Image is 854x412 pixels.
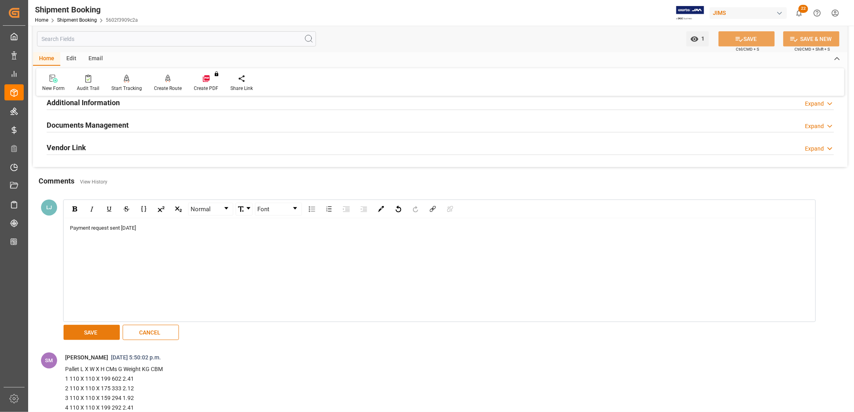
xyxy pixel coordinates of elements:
p: 1 110 X 110 X 199 602 2.41 [65,374,803,384]
div: rdw-dropdown [255,203,302,216]
span: 22 [799,5,808,13]
div: rdw-history-control [390,203,424,216]
div: Unordered [305,203,319,215]
div: Create Route [154,85,182,92]
div: Bold [68,203,82,215]
button: JIMS [710,5,790,20]
a: Font [255,203,302,215]
button: SAVE [719,31,775,47]
div: Indent [339,203,353,215]
p: Pallet L X W X H CMs G Weight KG CBM [65,365,803,374]
div: Outdent [357,203,371,215]
div: rdw-editor [70,224,809,232]
button: SAVE [64,325,120,340]
div: Undo [391,203,405,215]
span: [DATE] 5:50:02 p.m. [108,354,164,361]
div: Link [426,203,440,215]
span: SM [45,357,53,363]
div: Home [33,52,60,66]
a: View History [80,179,107,185]
div: Subscript [171,203,185,215]
span: Payment request sent [DATE] [70,225,136,231]
button: open menu [686,31,709,47]
div: rdw-font-size-control [234,203,254,216]
div: Email [82,52,109,66]
div: New Form [42,85,65,92]
div: rdw-list-control [303,203,372,216]
button: show 22 new notifications [790,4,808,22]
div: rdw-dropdown [236,203,253,216]
div: Italic [85,203,99,215]
a: Home [35,17,48,23]
div: Redo [409,203,423,215]
a: Shipment Booking [57,17,97,23]
span: Font [257,205,269,214]
div: rdw-inline-control [66,203,187,216]
div: Share Link [230,85,253,92]
div: Expand [805,145,824,153]
div: JIMS [710,7,787,19]
div: rdw-wrapper [64,200,815,322]
div: Ordered [322,203,336,215]
button: Help Center [808,4,826,22]
div: Expand [805,100,824,108]
div: Strikethrough [119,203,133,215]
div: rdw-font-family-control [254,203,303,216]
h2: Vendor Link [47,142,86,153]
span: Ctrl/CMD + Shift + S [794,46,830,52]
div: Monospace [137,203,151,215]
span: 1 [699,35,705,42]
div: Expand [805,122,824,131]
h2: Comments [39,175,74,186]
div: rdw-link-control [424,203,459,216]
button: SAVE & NEW [783,31,840,47]
img: Exertis%20JAM%20-%20Email%20Logo.jpg_1722504956.jpg [676,6,704,20]
p: 2 110 X 110 X 175 333 2.12 [65,384,803,394]
div: Start Tracking [111,85,142,92]
span: Normal [191,205,211,214]
input: Search Fields [37,31,316,47]
span: LJ [46,204,52,210]
div: Unlink [443,203,457,215]
span: [PERSON_NAME] [65,354,108,361]
div: Edit [60,52,82,66]
div: Superscript [154,203,168,215]
h2: Documents Management [47,120,129,131]
span: Ctrl/CMD + S [736,46,759,52]
div: rdw-color-picker [372,203,390,216]
div: rdw-dropdown [188,203,233,216]
div: rdw-toolbar [64,200,815,218]
a: Font Size [236,203,252,215]
div: Audit Trail [77,85,99,92]
div: rdw-block-control [187,203,234,216]
div: Underline [102,203,116,215]
button: CANCEL [123,325,179,340]
div: Shipment Booking [35,4,138,16]
a: Block Type [189,203,233,215]
p: 3 110 X 110 X 159 294 1.92 [65,394,803,403]
h2: Additional Information [47,97,120,108]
